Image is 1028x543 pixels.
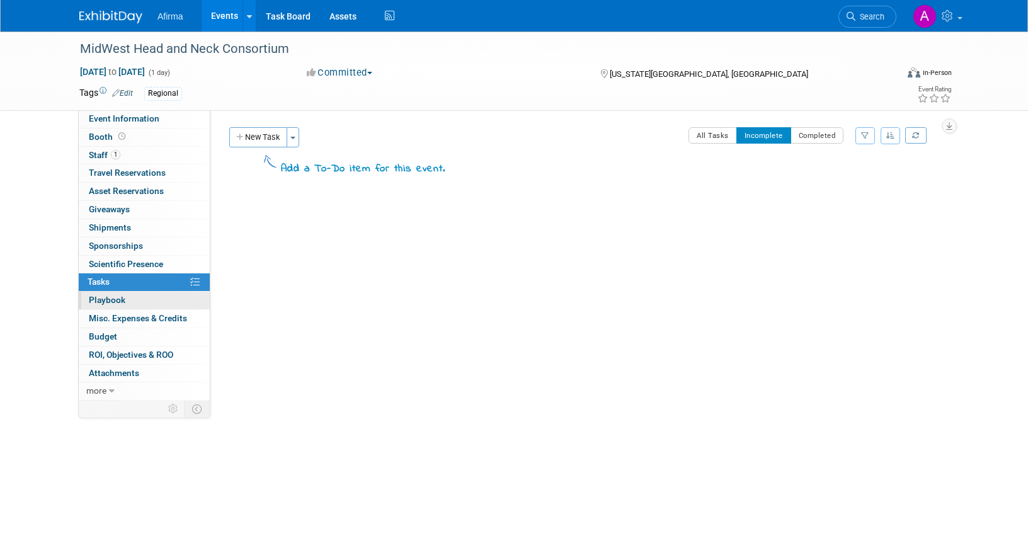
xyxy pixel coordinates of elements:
[79,273,210,291] a: Tasks
[855,12,884,21] span: Search
[79,292,210,309] a: Playbook
[163,401,185,417] td: Personalize Event Tab Strip
[79,110,210,128] a: Event Information
[229,127,287,147] button: New Task
[79,201,210,219] a: Giveaways
[89,331,117,341] span: Budget
[89,113,159,123] span: Event Information
[79,256,210,273] a: Scientific Presence
[922,68,952,77] div: In-Person
[79,164,210,182] a: Travel Reservations
[905,127,927,144] a: Refresh
[116,132,128,141] span: Booth not reserved yet
[79,183,210,200] a: Asset Reservations
[106,67,118,77] span: to
[822,66,952,84] div: Event Format
[302,66,377,79] button: Committed
[185,401,210,417] td: Toggle Event Tabs
[111,150,120,159] span: 1
[89,222,131,232] span: Shipments
[89,241,143,251] span: Sponsorships
[89,132,128,142] span: Booth
[79,11,142,23] img: ExhibitDay
[89,168,166,178] span: Travel Reservations
[736,127,791,144] button: Incomplete
[79,310,210,328] a: Misc. Expenses & Credits
[79,365,210,382] a: Attachments
[79,147,210,164] a: Staff1
[79,237,210,255] a: Sponsorships
[144,87,182,100] div: Regional
[147,69,170,77] span: (1 day)
[79,86,133,101] td: Tags
[89,295,125,305] span: Playbook
[89,313,187,323] span: Misc. Expenses & Credits
[89,350,173,360] span: ROI, Objectives & ROO
[89,186,164,196] span: Asset Reservations
[79,328,210,346] a: Budget
[791,127,844,144] button: Completed
[908,67,920,77] img: Format-Inperson.png
[79,129,210,146] a: Booth
[688,127,737,144] button: All Tasks
[79,66,146,77] span: [DATE] [DATE]
[112,89,133,98] a: Edit
[86,386,106,396] span: more
[79,219,210,237] a: Shipments
[76,38,877,60] div: MidWest Head and Neck Consortium
[89,204,130,214] span: Giveaways
[89,368,139,378] span: Attachments
[917,86,951,93] div: Event Rating
[88,277,110,287] span: Tasks
[281,162,445,177] div: Add a To-Do item for this event.
[610,69,808,79] span: [US_STATE][GEOGRAPHIC_DATA], [GEOGRAPHIC_DATA]
[913,4,937,28] img: Allison Wyand
[157,11,183,21] span: Afirma
[89,259,163,269] span: Scientific Presence
[79,346,210,364] a: ROI, Objectives & ROO
[838,6,896,28] a: Search
[79,382,210,400] a: more
[89,150,120,160] span: Staff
